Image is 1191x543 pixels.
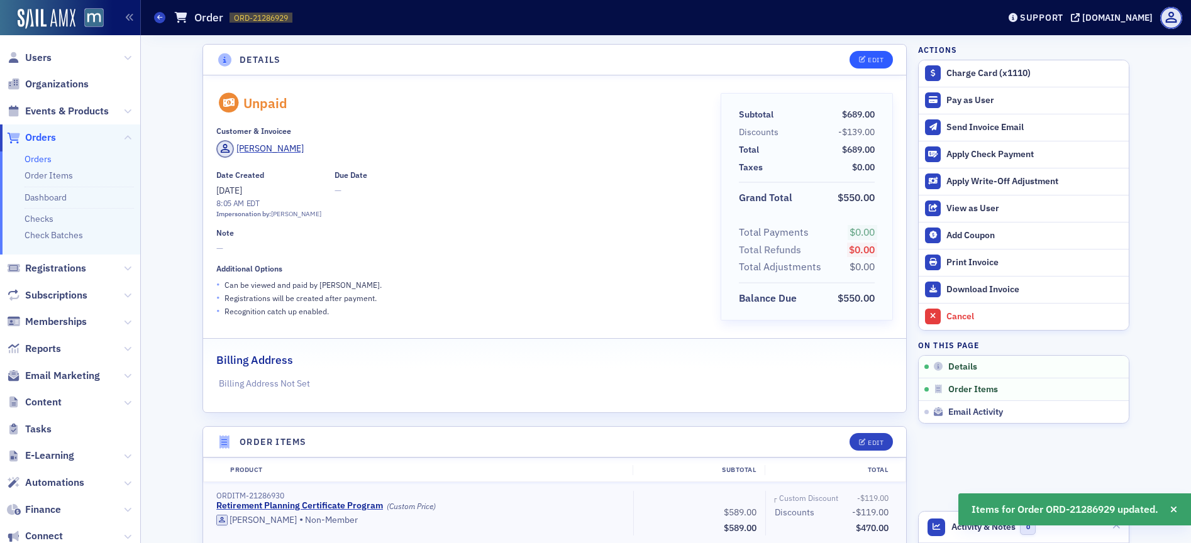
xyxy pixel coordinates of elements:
[25,261,86,275] span: Registrations
[7,422,52,436] a: Tasks
[946,203,1122,214] div: View as User
[224,279,382,290] p: Can be viewed and paid by [PERSON_NAME] .
[919,303,1129,330] button: Cancel
[919,276,1129,303] a: Download Invoice
[739,225,813,240] span: Total Payments
[216,126,291,136] div: Customer & Invoicee
[946,149,1122,160] div: Apply Check Payment
[919,168,1129,195] button: Apply Write-Off Adjustment
[216,491,624,500] div: ORDITM-21286930
[779,492,843,503] span: Custom Discount
[838,292,875,304] span: $550.00
[216,352,293,368] h2: Billing Address
[18,9,75,29] img: SailAMX
[918,44,957,55] h4: Actions
[948,407,1003,418] span: Email Activity
[25,131,56,145] span: Orders
[7,503,61,517] a: Finance
[25,342,61,356] span: Reports
[216,513,624,526] div: Non-Member
[852,162,875,173] span: $0.00
[25,288,87,302] span: Subscriptions
[216,278,220,291] span: •
[850,51,893,69] button: Edit
[739,225,809,240] div: Total Payments
[224,305,329,317] p: Recognition catch up enabled.
[25,229,83,241] a: Check Batches
[633,465,765,475] div: Subtotal
[7,315,87,329] a: Memberships
[25,315,87,329] span: Memberships
[387,502,436,511] div: (Custom Price)
[25,503,61,517] span: Finance
[216,140,304,158] a: [PERSON_NAME]
[7,476,84,490] a: Automations
[724,507,756,518] span: $589.00
[299,513,303,526] span: •
[216,170,264,180] div: Date Created
[7,77,89,91] a: Organizations
[919,114,1129,141] button: Send Invoice Email
[850,433,893,451] button: Edit
[946,257,1122,268] div: Print Invoice
[739,126,783,139] span: Discounts
[216,291,220,304] span: •
[850,226,875,238] span: $0.00
[25,51,52,65] span: Users
[739,143,763,156] span: Total
[75,8,104,30] a: View Homepage
[775,506,814,519] div: Discounts
[25,369,100,383] span: Email Marketing
[216,242,702,255] span: —
[842,144,875,155] span: $689.00
[918,339,1129,351] h4: On this page
[25,213,53,224] a: Checks
[739,291,797,306] div: Balance Due
[779,492,838,503] div: Custom Discount
[219,377,891,390] p: Billing Address Not Set
[946,68,1122,79] div: Charge Card (x1110)
[7,51,52,65] a: Users
[849,243,875,256] span: $0.00
[972,502,1158,517] span: Items for Order ORD-21286929 updated.
[194,10,223,25] h1: Order
[850,260,875,273] span: $0.00
[236,142,304,155] div: [PERSON_NAME]
[243,95,287,111] div: Unpaid
[7,288,87,302] a: Subscriptions
[868,439,884,446] div: Edit
[951,520,1016,534] span: Activity & Notes
[739,108,778,121] span: Subtotal
[739,291,801,306] span: Balance Due
[919,141,1129,168] button: Apply Check Payment
[775,506,819,519] span: Discounts
[919,60,1129,87] button: Charge Card (x1110)
[739,161,763,174] div: Taxes
[739,260,826,275] span: Total Adjustments
[948,384,998,395] span: Order Items
[838,191,875,204] span: $550.00
[216,500,383,512] a: Retirement Planning Certificate Program
[946,95,1122,106] div: Pay as User
[25,422,52,436] span: Tasks
[7,449,74,463] a: E-Learning
[25,104,109,118] span: Events & Products
[230,515,297,526] div: [PERSON_NAME]
[216,209,271,218] span: Impersonation by:
[25,77,89,91] span: Organizations
[1082,12,1153,23] div: [DOMAIN_NAME]
[216,515,297,526] a: [PERSON_NAME]
[946,230,1122,241] div: Add Coupon
[25,476,84,490] span: Automations
[857,493,889,503] span: -$119.00
[724,522,756,534] span: $589.00
[25,153,52,165] a: Orders
[335,170,367,180] div: Due Date
[946,311,1122,322] div: Cancel
[773,494,777,504] span: ┌
[1160,7,1182,29] span: Profile
[739,143,759,156] div: Total
[739,190,792,206] div: Grand Total
[25,395,62,409] span: Content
